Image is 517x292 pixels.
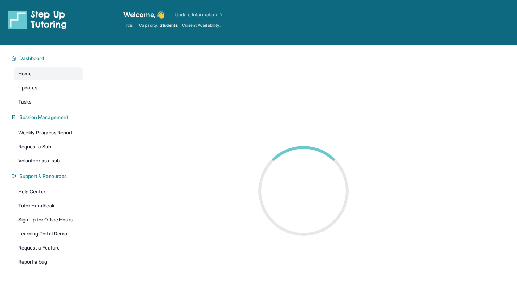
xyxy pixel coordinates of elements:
[8,10,67,29] img: logo
[18,98,31,105] span: Tasks
[182,22,221,28] span: Current Availability:
[19,114,68,121] span: Session Management
[14,126,83,139] a: Weekly Progress Report
[14,95,83,108] a: Tasks
[217,11,224,18] img: Chevron Right
[14,241,83,254] a: Request a Feature
[14,81,83,94] a: Updates
[19,55,44,62] span: Dashboard
[14,185,83,198] a: Help Center
[14,67,83,80] a: Home
[160,22,178,28] span: Students
[18,84,38,91] span: Updates
[139,22,158,28] span: Capacity:
[18,70,32,77] span: Home
[17,114,79,121] button: Session Management
[14,227,83,240] a: Learning Portal Demo
[17,173,79,180] button: Support & Resources
[14,140,83,153] a: Request a Sub
[14,154,83,167] a: Volunteer as a sub
[123,10,165,20] span: Welcome, 👋
[175,11,224,18] a: Update Information
[14,213,83,226] a: Sign Up for Office Hours
[17,55,79,62] button: Dashboard
[14,255,83,268] a: Report a bug
[123,22,133,28] span: Title:
[19,173,67,180] span: Support & Resources
[14,199,83,212] a: Tutor Handbook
